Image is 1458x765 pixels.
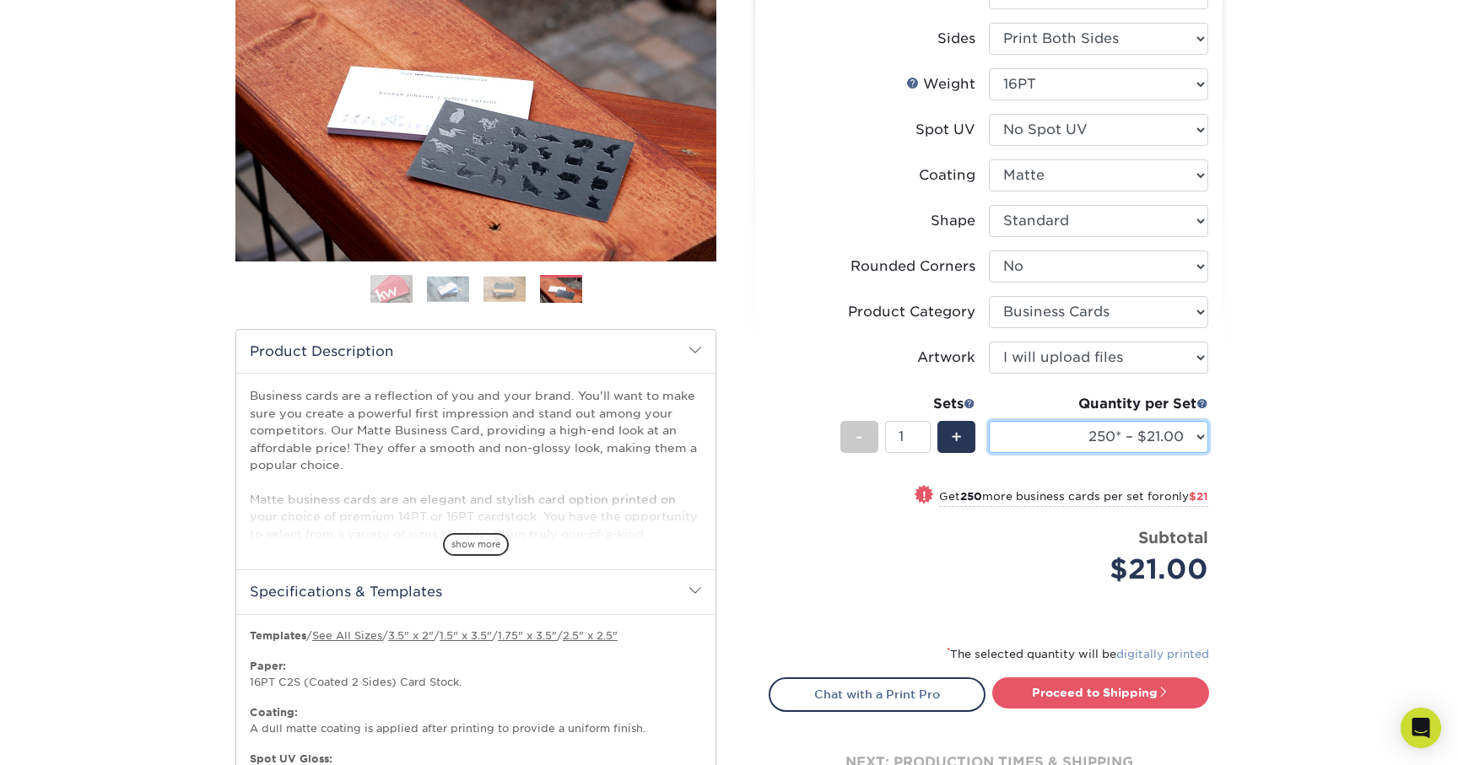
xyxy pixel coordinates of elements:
div: Sets [840,394,975,414]
div: Quantity per Set [989,394,1208,414]
h2: Product Description [236,330,715,373]
div: Open Intercom Messenger [1401,708,1441,748]
a: 2.5" x 2.5" [563,629,618,642]
div: $21.00 [1002,549,1208,590]
a: Proceed to Shipping [992,677,1209,708]
small: The selected quantity will be [947,648,1209,660]
span: + [951,424,962,450]
img: Business Cards 01 [370,268,413,310]
img: Business Cards 04 [540,277,582,304]
span: - [856,424,863,450]
strong: Paper: [250,660,286,672]
div: Artwork [917,347,975,368]
p: Business cards are a reflection of you and your brand. You'll want to make sure you create a powe... [250,387,702,628]
img: Business Cards 02 [427,276,469,302]
span: show more [443,533,509,556]
span: $21 [1189,490,1208,503]
div: Rounded Corners [850,256,975,277]
div: Coating [919,165,975,186]
img: Business Cards 03 [483,276,526,302]
iframe: Google Customer Reviews [4,714,143,759]
a: 1.5" x 3.5" [440,629,492,642]
a: See All Sizes [312,629,382,642]
strong: Coating: [250,706,298,719]
a: 1.75" x 3.5" [498,629,557,642]
strong: 250 [960,490,982,503]
strong: Subtotal [1138,528,1208,547]
small: Get more business cards per set for [939,490,1208,507]
div: Weight [906,74,975,94]
div: Spot UV [915,120,975,140]
span: ! [922,487,926,504]
a: Chat with a Print Pro [769,677,985,711]
div: Product Category [848,302,975,322]
h2: Specifications & Templates [236,569,715,613]
strong: Spot UV Gloss: [250,752,332,765]
a: digitally printed [1116,648,1209,660]
div: Shape [931,211,975,231]
b: Templates [250,629,306,642]
a: 3.5" x 2" [388,629,434,642]
div: Sides [937,29,975,49]
span: only [1164,490,1208,503]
